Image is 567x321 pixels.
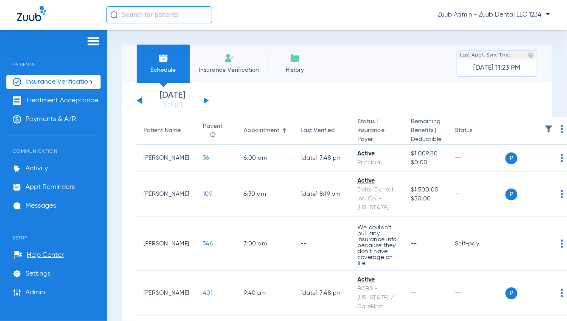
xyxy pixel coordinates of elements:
img: Schedule [158,53,168,63]
span: -- [411,241,417,247]
img: Search Icon [110,11,118,19]
td: [PERSON_NAME] [137,271,196,316]
li: [DATE] [147,91,198,110]
div: BCBS - [US_STATE] / CareFirst [357,284,397,311]
td: Self-pay [448,217,505,271]
td: -- [448,172,505,217]
div: Patient ID [203,122,230,140]
span: Deductible [411,135,441,144]
span: 401 [203,290,213,296]
div: Delta Dental Ins. Co. - [US_STATE] [357,186,397,212]
td: 9:40 AM [237,271,294,316]
input: Search for patients [106,6,212,23]
img: group-dot-blue.svg [561,125,563,133]
td: [DATE] 7:48 PM [294,145,351,172]
div: Appointment [244,126,287,135]
span: P [505,152,517,164]
span: $1,009.80 [411,149,441,158]
div: Appointment [244,126,279,135]
div: Active [357,149,397,158]
p: We couldn’t pull any insurance info because they don’t have coverage on file. [357,225,397,266]
div: Patient Name [143,126,189,135]
td: -- [448,145,505,172]
td: [PERSON_NAME] [137,145,196,172]
div: Last Verified [300,126,335,135]
img: History [290,53,300,63]
span: Admin [25,288,45,297]
span: P [505,189,517,200]
span: Payments & A/R [25,115,76,124]
span: Insurance Payer [357,126,397,144]
td: [PERSON_NAME] [137,217,196,271]
td: -- [448,271,505,316]
td: 6:00 AM [237,145,294,172]
span: Help Center [27,251,64,259]
img: Zuub Logo [17,6,46,21]
div: Active [357,177,397,186]
td: [DATE] 7:48 PM [294,271,351,316]
span: Appt Reminders [25,183,75,191]
span: Communication [6,135,101,154]
span: Last Appt. Sync Time: [460,51,511,59]
iframe: Chat Widget [525,280,567,321]
span: $0.00 [411,158,441,167]
span: Messages [25,202,56,210]
span: Treatment Acceptance [25,96,98,105]
a: Help Center [14,251,64,259]
span: Activity [25,164,48,173]
span: Settings [25,270,51,278]
td: [DATE] 8:19 PM [294,172,351,217]
td: [PERSON_NAME] [137,172,196,217]
span: P [505,287,517,299]
td: 7:00 AM [237,217,294,271]
img: hamburger-icon [87,36,100,46]
span: Schedule [143,66,183,74]
img: group-dot-blue.svg [561,154,563,162]
div: Principal [357,158,397,167]
span: Zuub Admin - Zuub Dental LLC 1234 [438,11,550,19]
span: Setup [6,222,101,241]
div: Patient Name [143,126,181,135]
img: filter.svg [545,125,553,133]
span: Patients [6,49,101,68]
span: $50.00 [411,194,441,203]
span: [DATE] 11:23 PM [474,64,521,72]
span: $1,500.00 [411,186,441,194]
span: -- [411,290,417,296]
img: Manual Insurance Verification [224,53,234,63]
span: 109 [203,191,212,197]
a: [DATE] [147,101,198,110]
span: Insurance Verification [25,78,92,86]
div: Active [357,276,397,284]
th: Status | [351,117,404,145]
span: 36 [203,155,209,161]
td: 6:30 AM [237,172,294,217]
img: group-dot-blue.svg [561,239,563,248]
span: History [275,66,315,74]
span: Insurance Verification [196,66,262,74]
div: Last Verified [300,126,344,135]
span: 346 [203,241,213,247]
td: -- [294,217,351,271]
th: Remaining Benefits | [404,117,448,145]
div: Patient ID [203,122,222,140]
img: group-dot-blue.svg [561,190,563,198]
th: Status [448,117,505,145]
img: last sync help info [528,52,534,58]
